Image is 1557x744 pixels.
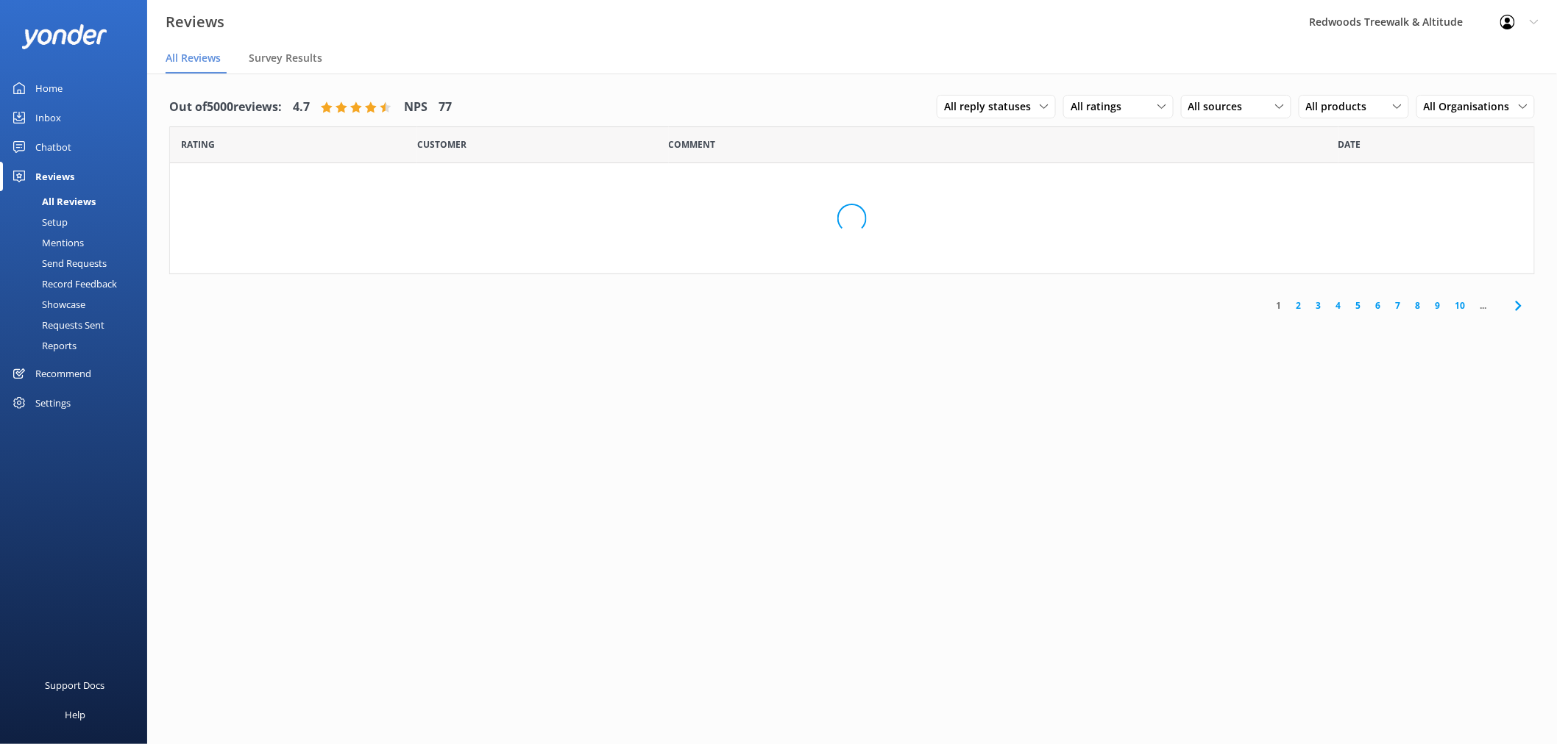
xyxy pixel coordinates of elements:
[1369,298,1388,312] a: 6
[9,315,104,335] div: Requests Sent
[1408,298,1428,312] a: 8
[249,51,322,65] span: Survey Results
[9,253,147,273] a: Send Requests
[9,335,147,356] a: Reports
[9,294,147,315] a: Showcase
[9,273,117,294] div: Record Feedback
[9,212,68,232] div: Setup
[1428,298,1448,312] a: 9
[1071,99,1130,115] span: All ratings
[1329,298,1349,312] a: 4
[1309,298,1329,312] a: 3
[669,137,716,151] span: Question
[169,98,282,117] h4: Out of 5000 reviews:
[944,99,1040,115] span: All reply statuses
[35,74,63,103] div: Home
[35,162,74,191] div: Reviews
[22,24,107,49] img: yonder-white-logo.png
[9,212,147,232] a: Setup
[9,253,107,273] div: Send Requests
[9,273,147,294] a: Record Feedback
[1289,298,1309,312] a: 2
[35,359,91,388] div: Recommend
[1424,99,1519,115] span: All Organisations
[439,98,452,117] h4: 77
[166,51,221,65] span: All Reviews
[65,700,85,729] div: Help
[9,191,96,212] div: All Reviews
[1448,298,1473,312] a: 10
[46,670,105,700] div: Support Docs
[1388,298,1408,312] a: 7
[1188,99,1252,115] span: All sources
[35,103,61,132] div: Inbox
[9,335,77,356] div: Reports
[417,137,467,151] span: Date
[404,98,428,117] h4: NPS
[9,232,147,253] a: Mentions
[35,388,71,418] div: Settings
[1338,137,1361,151] span: Date
[166,10,224,34] h3: Reviews
[9,294,85,315] div: Showcase
[9,191,147,212] a: All Reviews
[9,232,84,253] div: Mentions
[1306,99,1376,115] span: All products
[1349,298,1369,312] a: 5
[181,137,215,151] span: Date
[1473,298,1494,312] span: ...
[1269,298,1289,312] a: 1
[9,315,147,335] a: Requests Sent
[35,132,71,162] div: Chatbot
[293,98,310,117] h4: 4.7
